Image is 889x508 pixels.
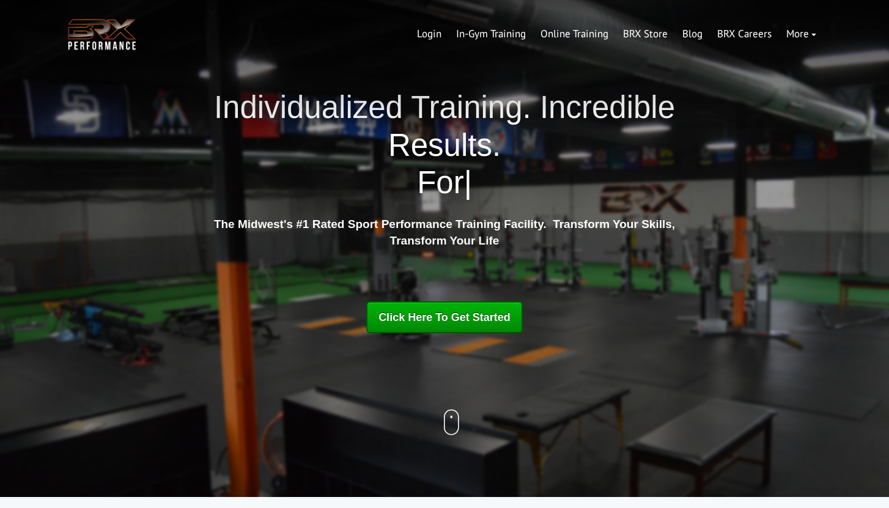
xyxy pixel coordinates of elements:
[616,20,675,49] a: BRX Store
[366,301,523,333] a: Click Here To Get Started
[209,89,680,201] h1: Individualized Training. Incredible Results.
[675,20,710,49] a: Blog
[464,165,472,200] span: |
[65,16,139,53] img: BRX Transparent Logo-2
[410,20,449,49] a: Login
[533,20,616,49] a: Online Training
[710,20,779,49] a: BRX Careers
[410,20,824,49] div: Navigation Menu
[417,165,464,200] span: For
[214,218,675,247] strong: The Midwest's #1 Rated Sport Performance Training Facility. Transform Your Skills, Transform Your...
[378,311,511,323] span: Click Here To Get Started
[449,20,533,49] a: In-Gym Training
[779,20,824,49] a: More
